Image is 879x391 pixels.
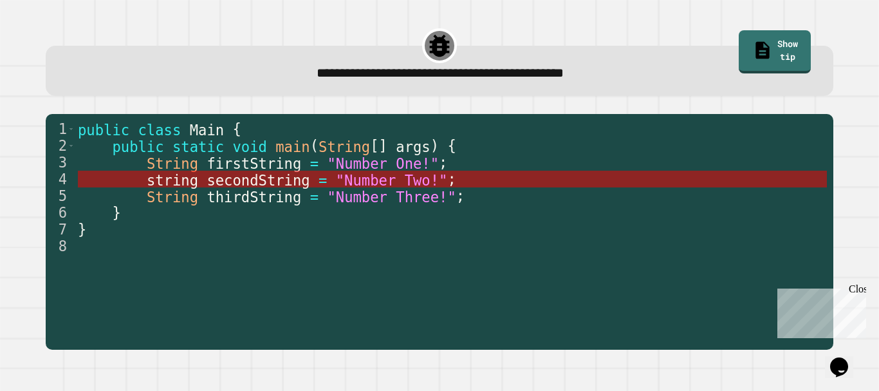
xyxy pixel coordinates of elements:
[319,138,370,155] span: String
[68,137,75,154] span: Toggle code folding, rows 2 through 6
[396,138,430,155] span: args
[739,30,811,73] a: Show tip
[207,155,301,171] span: firstString
[46,171,75,187] div: 4
[232,138,266,155] span: void
[207,188,301,205] span: thirdString
[310,188,319,205] span: =
[327,188,456,205] span: "Number Three!"
[207,171,310,188] span: secondString
[46,120,75,137] div: 1
[112,138,163,155] span: public
[46,187,75,204] div: 5
[190,121,224,138] span: Main
[336,171,448,188] span: "Number Two!"
[46,204,75,221] div: 6
[46,154,75,171] div: 3
[327,155,439,171] span: "Number One!"
[275,138,310,155] span: main
[147,188,198,205] span: String
[78,121,129,138] span: public
[46,238,75,254] div: 8
[319,171,327,188] span: =
[772,283,866,338] iframe: chat widget
[138,121,181,138] span: class
[147,155,198,171] span: String
[172,138,224,155] span: static
[310,155,319,171] span: =
[147,171,198,188] span: string
[68,120,75,137] span: Toggle code folding, rows 1 through 7
[46,221,75,238] div: 7
[46,137,75,154] div: 2
[825,339,866,378] iframe: chat widget
[5,5,89,82] div: Chat with us now!Close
